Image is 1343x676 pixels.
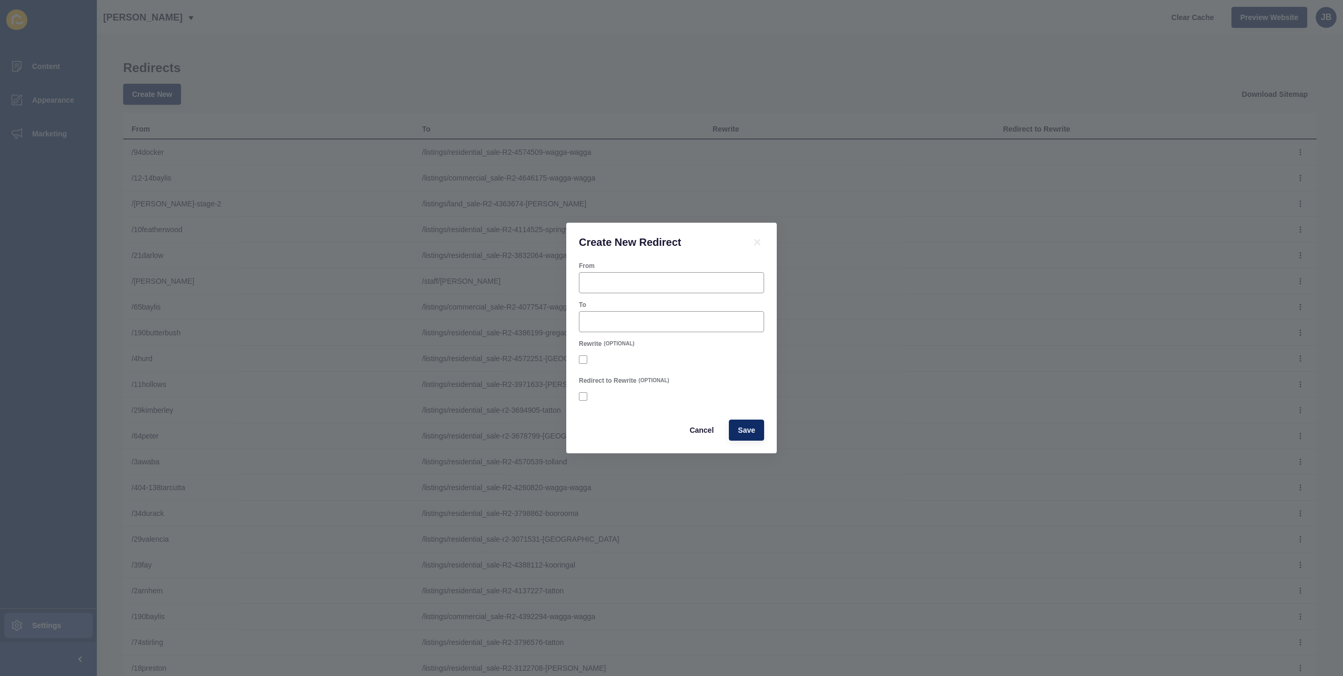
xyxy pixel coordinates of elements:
[579,262,595,270] label: From
[579,340,602,348] label: Rewrite
[579,301,586,309] label: To
[680,420,723,441] button: Cancel
[579,376,636,385] label: Redirect to Rewrite
[729,420,764,441] button: Save
[604,340,634,347] span: (OPTIONAL)
[579,235,738,249] h1: Create New Redirect
[638,377,669,384] span: (OPTIONAL)
[738,425,755,435] span: Save
[689,425,714,435] span: Cancel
